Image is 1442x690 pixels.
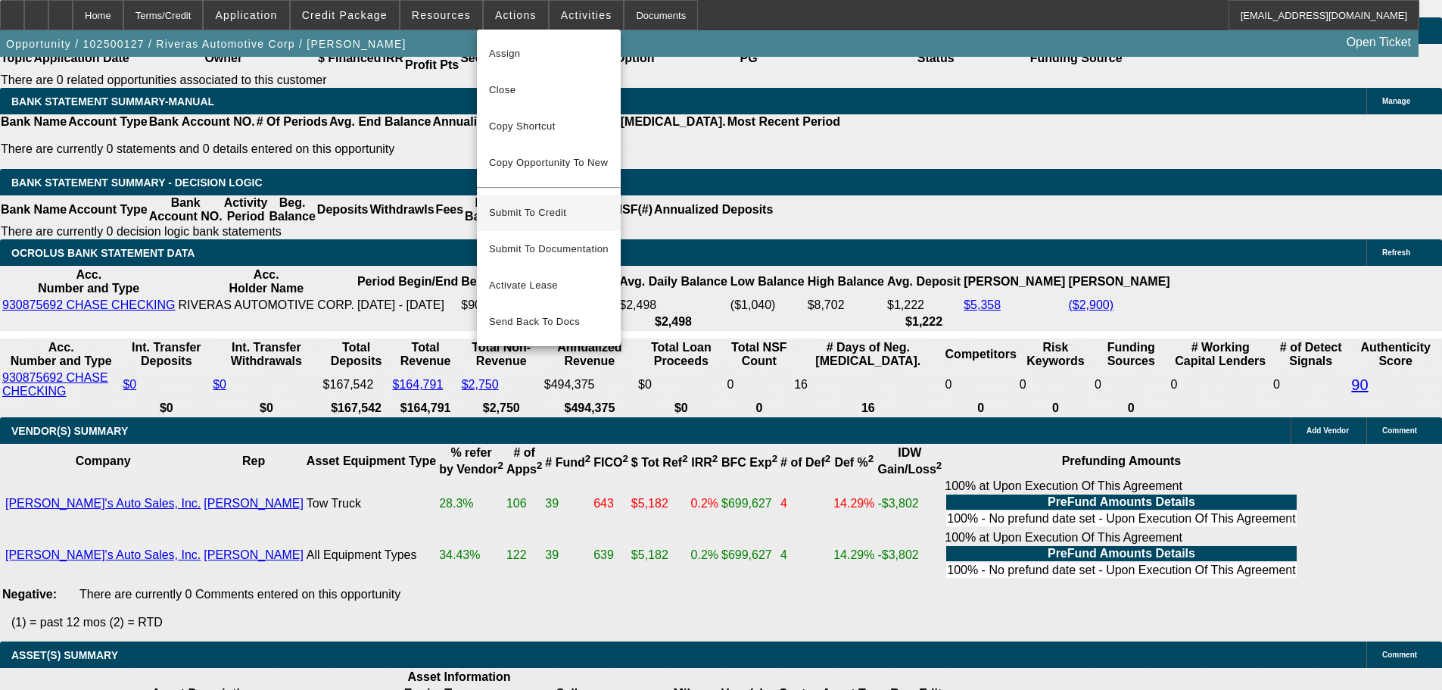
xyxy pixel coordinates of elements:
span: Submit To Credit [489,204,609,222]
span: Copy Opportunity To New [489,157,608,168]
span: Submit To Documentation [489,240,609,258]
span: Close [489,81,609,99]
span: Activate Lease [489,276,609,295]
span: Send Back To Docs [489,313,609,331]
span: Assign [489,45,609,63]
span: Copy Shortcut [489,117,609,136]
